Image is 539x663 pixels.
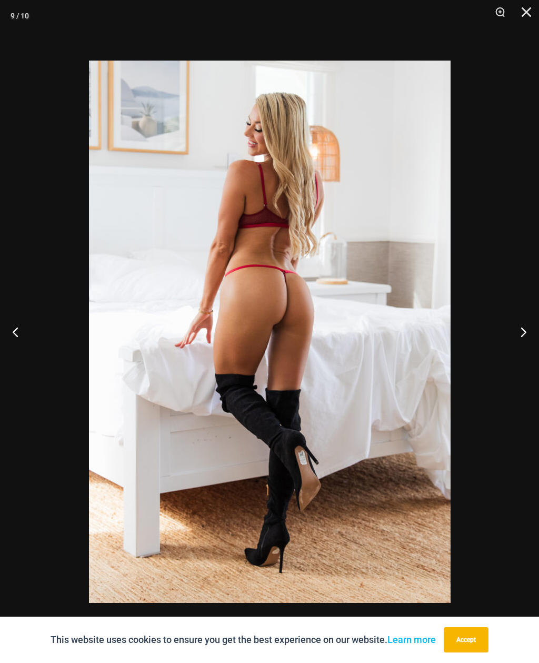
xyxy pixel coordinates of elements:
button: Next [500,305,539,358]
a: Learn more [387,634,436,645]
div: 9 / 10 [11,8,29,24]
img: Guilty Pleasures Red 1045 Bra 689 Micro 03 [89,61,451,603]
p: This website uses cookies to ensure you get the best experience on our website. [51,632,436,648]
button: Accept [444,627,488,652]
